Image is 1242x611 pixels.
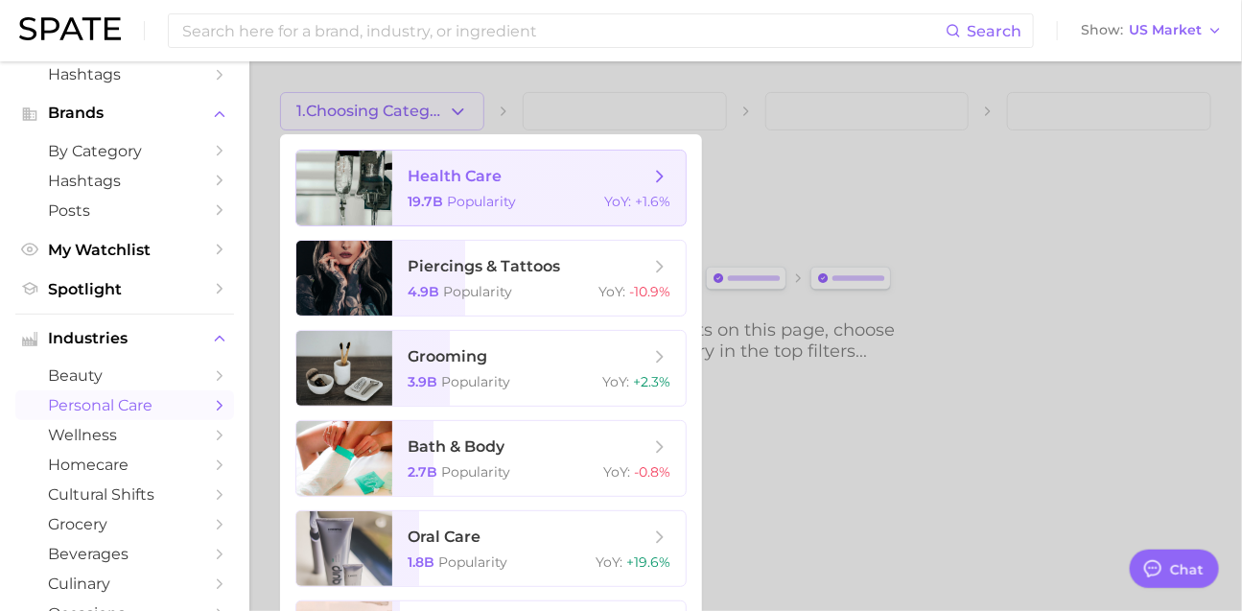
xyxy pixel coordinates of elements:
span: +1.6% [635,193,670,210]
a: My Watchlist [15,235,234,265]
span: Search [967,22,1021,40]
a: Hashtags [15,166,234,196]
input: Search here for a brand, industry, or ingredient [180,14,946,47]
img: SPATE [19,17,121,40]
span: 1.8b [408,553,434,571]
span: Industries [48,330,201,347]
span: Hashtags [48,65,201,83]
span: by Category [48,142,201,160]
span: piercings & tattoos [408,257,560,275]
span: 3.9b [408,373,437,390]
span: -0.8% [634,463,670,481]
span: Popularity [447,193,516,210]
span: Popularity [441,463,510,481]
a: Posts [15,196,234,225]
span: health care [408,167,502,185]
span: +19.6% [626,553,670,571]
span: beverages [48,545,201,563]
span: personal care [48,396,201,414]
span: Popularity [438,553,507,571]
span: Posts [48,201,201,220]
span: grocery [48,515,201,533]
span: beauty [48,366,201,385]
a: Hashtags [15,59,234,89]
span: 2.7b [408,463,437,481]
a: by Category [15,136,234,166]
a: wellness [15,420,234,450]
span: -10.9% [629,283,670,300]
span: Hashtags [48,172,201,190]
span: YoY : [603,463,630,481]
a: cultural shifts [15,480,234,509]
button: Brands [15,99,234,128]
span: grooming [408,347,487,365]
a: beauty [15,361,234,390]
span: homecare [48,456,201,474]
span: cultural shifts [48,485,201,504]
span: YoY : [602,373,629,390]
span: culinary [48,575,201,593]
span: YoY : [598,283,625,300]
span: +2.3% [633,373,670,390]
span: 19.7b [408,193,443,210]
button: ShowUS Market [1076,18,1228,43]
span: wellness [48,426,201,444]
a: beverages [15,539,234,569]
span: Popularity [443,283,512,300]
span: 4.9b [408,283,439,300]
span: bath & body [408,437,504,456]
span: My Watchlist [48,241,201,259]
a: homecare [15,450,234,480]
span: Popularity [441,373,510,390]
span: US Market [1129,25,1202,35]
a: grocery [15,509,234,539]
span: Spotlight [48,280,201,298]
span: oral care [408,528,480,546]
a: culinary [15,569,234,599]
span: YoY : [604,193,631,210]
a: personal care [15,390,234,420]
a: Spotlight [15,274,234,304]
span: Show [1081,25,1123,35]
button: Industries [15,324,234,353]
span: YoY : [596,553,622,571]
span: Brands [48,105,201,122]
